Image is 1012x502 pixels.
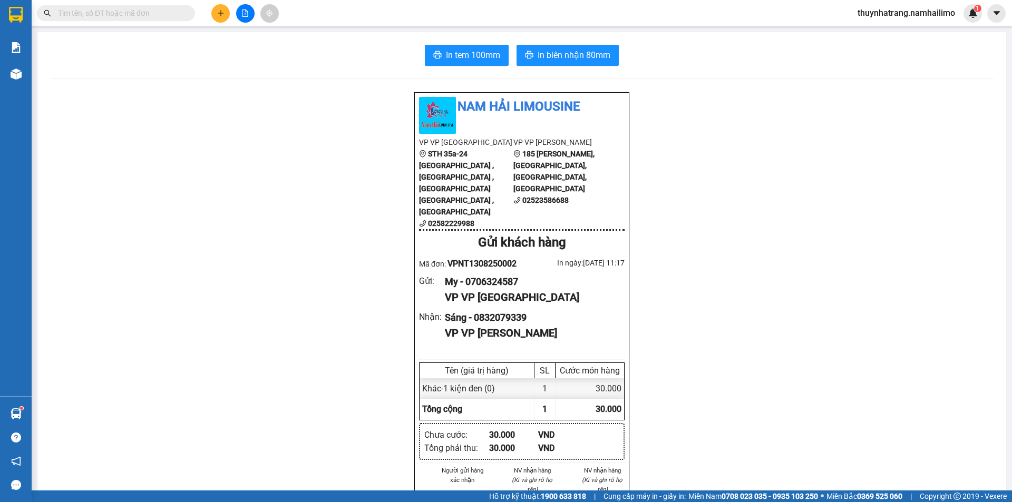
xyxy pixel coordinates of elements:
[236,4,255,23] button: file-add
[241,9,249,17] span: file-add
[987,4,1006,23] button: caret-down
[422,404,462,414] span: Tổng cộng
[722,492,818,500] strong: 0708 023 035 - 0935 103 250
[217,9,225,17] span: plus
[445,325,616,341] div: VP VP [PERSON_NAME]
[517,45,619,66] button: printerIn biên nhận 80mm
[542,404,547,414] span: 1
[558,366,621,376] div: Cước món hàng
[419,220,426,227] span: phone
[821,494,824,498] span: ⚪️
[419,150,426,158] span: environment
[58,7,182,19] input: Tìm tên, số ĐT hoặc mã đơn
[11,480,21,490] span: message
[556,378,624,399] div: 30.000
[992,8,1001,18] span: caret-down
[44,9,51,17] span: search
[428,219,474,228] b: 02582229988
[541,492,586,500] strong: 1900 633 818
[445,289,616,306] div: VP VP [GEOGRAPHIC_DATA]
[11,42,22,53] img: solution-icon
[525,51,533,61] span: printer
[9,7,23,23] img: logo-vxr
[522,196,569,204] b: 02523586688
[445,274,616,289] div: My - 0706324587
[424,441,489,455] div: Tổng phải thu :
[11,456,21,466] span: notification
[826,490,902,502] span: Miền Bắc
[538,48,610,62] span: In biên nhận 80mm
[489,490,586,502] span: Hỗ trợ kỹ thuật:
[538,428,587,441] div: VND
[440,466,485,485] li: Người gửi hàng xác nhận
[976,5,979,12] span: 1
[446,48,500,62] span: In tem 100mm
[594,490,596,502] span: |
[20,407,23,410] sup: 1
[11,432,21,442] span: question-circle
[445,310,616,325] div: Sáng - 0832079339
[513,136,608,148] li: VP VP [PERSON_NAME]
[422,383,495,393] span: Khác - 1 kiện đen (0)
[419,97,456,134] img: logo.jpg
[604,490,686,502] span: Cung cấp máy in - giấy in:
[534,378,556,399] div: 1
[513,196,521,204] span: phone
[260,4,279,23] button: aim
[422,366,531,376] div: Tên (giá trị hàng)
[489,441,538,455] div: 30.000
[419,136,513,148] li: VP VP [GEOGRAPHIC_DATA]
[522,257,625,269] div: In ngày: [DATE] 11:17
[424,428,489,441] div: Chưa cước :
[538,441,587,455] div: VND
[849,6,964,19] span: thuynhatrang.namhailimo
[974,5,981,12] sup: 1
[580,466,625,475] li: NV nhận hàng
[582,476,622,493] i: (Kí và ghi rõ họ tên)
[419,310,445,323] div: Nhận :
[11,68,22,80] img: warehouse-icon
[513,150,521,158] span: environment
[425,45,509,66] button: printerIn tem 100mm
[419,150,494,216] b: STH 35a-24 [GEOGRAPHIC_DATA] , [GEOGRAPHIC_DATA] , [GEOGRAPHIC_DATA] [GEOGRAPHIC_DATA] , [GEOGRAP...
[688,490,818,502] span: Miền Nam
[537,366,552,376] div: SL
[953,493,961,500] span: copyright
[11,408,22,419] img: warehouse-icon
[910,490,912,502] span: |
[447,259,517,269] span: VPNT1308250002
[510,466,555,475] li: NV nhận hàng
[512,476,552,493] i: (Kí và ghi rõ họ tên)
[513,150,595,193] b: 185 [PERSON_NAME], [GEOGRAPHIC_DATA], [GEOGRAPHIC_DATA], [GEOGRAPHIC_DATA]
[419,97,625,117] li: Nam Hải Limousine
[266,9,273,17] span: aim
[596,404,621,414] span: 30.000
[211,4,230,23] button: plus
[857,492,902,500] strong: 0369 525 060
[419,257,522,270] div: Mã đơn:
[968,8,978,18] img: icon-new-feature
[419,233,625,253] div: Gửi khách hàng
[433,51,442,61] span: printer
[419,274,445,288] div: Gửi :
[489,428,538,441] div: 30.000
